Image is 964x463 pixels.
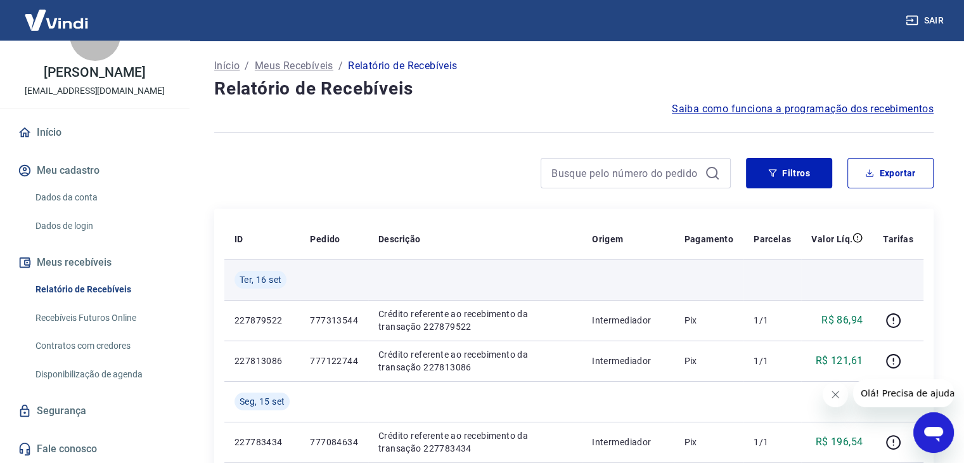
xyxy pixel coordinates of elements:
p: / [338,58,343,74]
p: [EMAIL_ADDRESS][DOMAIN_NAME] [25,84,165,98]
a: Dados da conta [30,185,174,211]
button: Filtros [746,158,832,188]
p: Crédito referente ao recebimento da transação 227879522 [378,308,572,333]
p: Intermediador [592,314,664,327]
a: Relatório de Recebíveis [30,277,174,303]
p: Valor Líq. [811,233,852,245]
a: Segurança [15,397,174,425]
p: 1/1 [754,355,791,367]
button: Exportar [847,158,934,188]
p: 1/1 [754,314,791,327]
p: ID [235,233,243,245]
p: Intermediador [592,355,664,367]
p: Parcelas [754,233,791,245]
p: Pedido [310,233,340,245]
p: R$ 196,54 [816,434,863,450]
a: Início [214,58,240,74]
span: Seg, 15 set [240,395,285,408]
p: 777122744 [310,355,358,367]
p: Tarifas [883,233,913,245]
input: Busque pelo número do pedido [551,164,700,183]
p: 777084634 [310,436,358,448]
p: 227813086 [235,355,290,367]
iframe: Botão para abrir a janela de mensagens [913,412,954,453]
p: Crédito referente ao recebimento da transação 227783434 [378,429,572,455]
p: 227879522 [235,314,290,327]
p: Crédito referente ao recebimento da transação 227813086 [378,348,572,374]
p: Pix [684,436,733,448]
a: Início [15,119,174,147]
p: Pix [684,355,733,367]
p: 777313544 [310,314,358,327]
p: Pagamento [684,233,733,245]
button: Meu cadastro [15,157,174,185]
a: Meus Recebíveis [255,58,333,74]
a: Contratos com credores [30,333,174,359]
iframe: Mensagem da empresa [853,379,954,407]
a: Fale conosco [15,435,174,463]
a: Recebíveis Futuros Online [30,305,174,331]
p: [PERSON_NAME] [44,66,145,79]
a: Disponibilização de agenda [30,362,174,388]
p: 1/1 [754,436,791,448]
button: Meus recebíveis [15,249,174,277]
p: / [245,58,249,74]
p: 227783434 [235,436,290,448]
a: Dados de login [30,213,174,239]
img: Vindi [15,1,98,39]
p: Relatório de Recebíveis [348,58,457,74]
span: Ter, 16 set [240,273,281,286]
p: R$ 121,61 [816,353,863,368]
iframe: Fechar mensagem [823,382,848,407]
button: Sair [903,9,949,32]
p: Intermediador [592,436,664,448]
h4: Relatório de Recebíveis [214,76,934,101]
span: Olá! Precisa de ajuda? [8,9,106,19]
a: Saiba como funciona a programação dos recebimentos [672,101,934,117]
p: Pix [684,314,733,327]
p: Descrição [378,233,421,245]
p: R$ 86,94 [821,313,863,328]
p: Origem [592,233,623,245]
